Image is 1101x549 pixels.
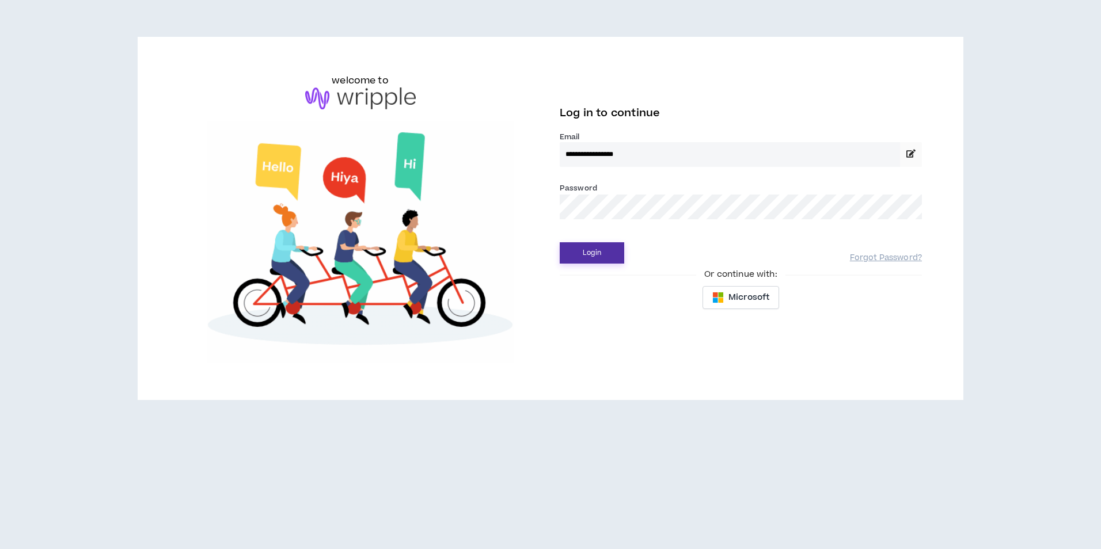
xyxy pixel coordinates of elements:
button: Login [560,242,624,264]
button: Microsoft [703,286,779,309]
label: Email [560,132,922,142]
img: logo-brand.png [305,87,416,109]
span: Log in to continue [560,106,660,120]
a: Forgot Password? [850,253,922,264]
h6: welcome to [332,74,389,87]
label: Password [560,183,597,193]
span: Microsoft [728,291,769,304]
span: Or continue with: [696,268,785,281]
img: Welcome to Wripple [179,121,541,364]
